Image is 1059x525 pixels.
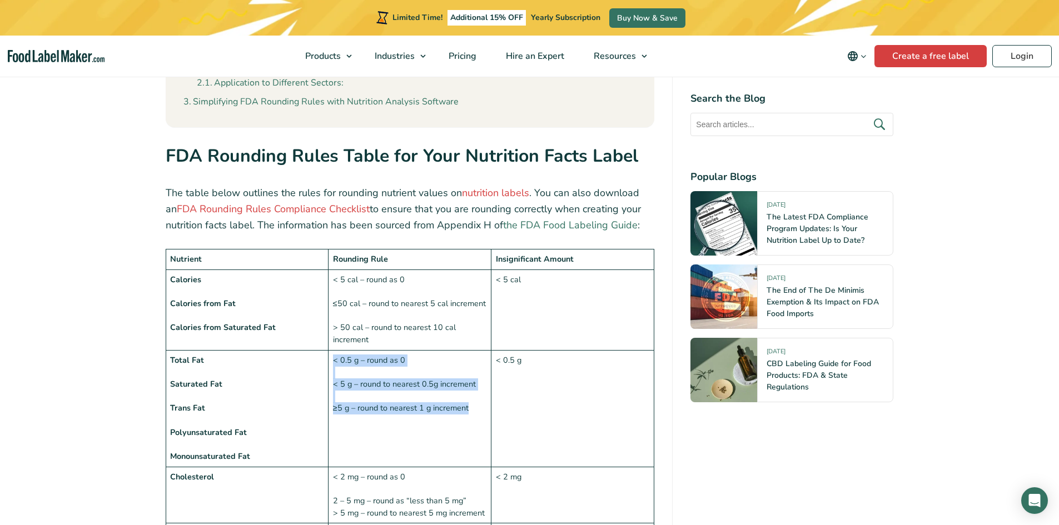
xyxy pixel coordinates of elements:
[531,12,600,23] span: Yearly Subscription
[462,186,529,199] a: nutrition labels
[170,427,247,438] strong: Polyunsaturated Fat
[491,350,654,467] td: < 0.5 g
[170,451,250,462] strong: Monounsaturated Fat
[392,12,443,23] span: Limited Time!
[302,50,342,62] span: Products
[8,50,105,63] a: Food Label Maker homepage
[170,378,222,389] strong: Saturated Fat
[690,169,893,184] h4: Popular Blogs
[170,322,276,333] strong: Calories from Saturated Fat
[767,212,868,246] a: The Latest FDA Compliance Program Updates: Is Your Nutrition Label Up to Date?
[291,36,357,77] a: Products
[448,10,526,26] span: Additional 15% OFF
[491,467,654,523] td: < 2 mg
[197,76,344,91] a: Application to Different Sectors:
[371,50,416,62] span: Industries
[177,202,370,216] a: FDA Rounding Rules Compliance Checklist
[690,113,893,136] input: Search articles...
[170,298,236,309] strong: Calories from Fat
[329,467,491,523] td: < 2 mg – round as 0 2 – 5 mg – round as “less than 5 mg” > 5 mg – round to nearest 5 mg increment
[767,347,785,360] span: [DATE]
[496,253,574,264] strong: Insignificant Amount
[434,36,489,77] a: Pricing
[491,269,654,350] td: < 5 cal
[690,91,893,106] h4: Search the Blog
[767,274,785,287] span: [DATE]
[360,36,431,77] a: Industries
[329,269,491,350] td: < 5 cal – round as 0 ≤50 cal – round to nearest 5 cal increment > 50 cal – round to nearest 10 ca...
[170,253,202,264] strong: Nutrient
[333,253,388,264] strong: Rounding Rule
[503,50,565,62] span: Hire an Expert
[874,45,987,67] a: Create a free label
[579,36,653,77] a: Resources
[839,45,874,67] button: Change language
[329,350,491,467] td: < 0.5 g – round as 0 < 5 g – round to nearest 0.5g increment ≥5 g – round to nearest 1 g increment
[170,354,204,366] strong: Total Fat
[491,36,576,77] a: Hire an Expert
[170,471,214,482] strong: Cholesterol
[170,274,201,285] strong: Calories
[183,95,459,109] a: Simplifying FDA Rounding Rules with Nutrition Analysis Software
[1021,487,1048,514] div: Open Intercom Messenger
[166,185,655,233] p: The table below outlines the rules for rounding nutrient values on . You can also download an to ...
[503,218,638,232] a: the FDA Food Labeling Guide
[767,358,871,392] a: CBD Labeling Guide for Food Products: FDA & State Regulations
[609,8,685,28] a: Buy Now & Save
[590,50,637,62] span: Resources
[767,285,879,319] a: The End of The De Minimis Exemption & Its Impact on FDA Food Imports
[767,201,785,213] span: [DATE]
[170,402,205,413] strong: Trans Fat
[445,50,478,62] span: Pricing
[166,144,638,168] strong: FDA Rounding Rules Table for Your Nutrition Facts Label
[992,45,1052,67] a: Login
